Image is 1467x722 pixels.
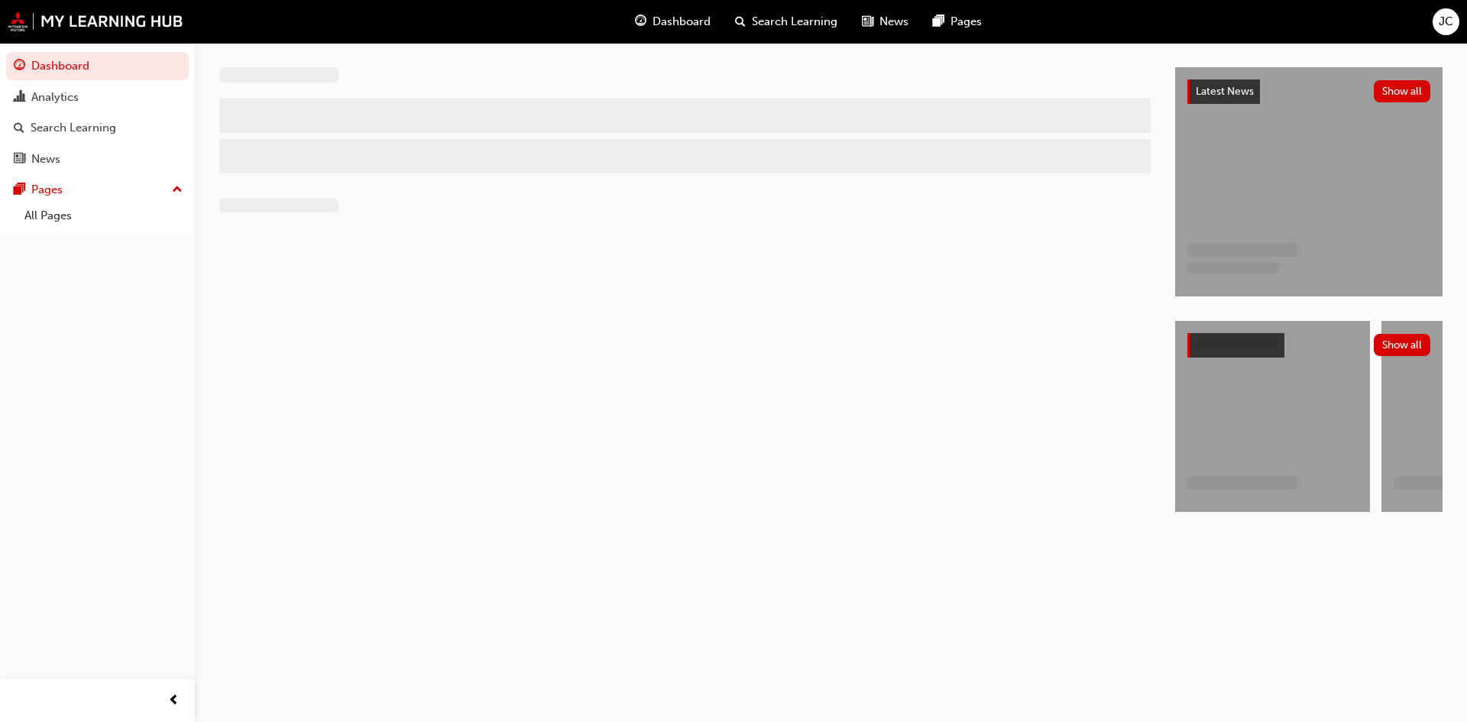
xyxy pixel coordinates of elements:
a: Dashboard [6,52,189,80]
button: Pages [6,176,189,204]
a: Analytics [6,83,189,112]
button: DashboardAnalyticsSearch LearningNews [6,49,189,176]
div: News [31,151,60,168]
div: Search Learning [31,119,116,137]
a: News [6,145,189,173]
button: Show all [1374,334,1431,356]
span: up-icon [172,180,183,200]
span: news-icon [862,12,873,31]
a: All Pages [18,204,189,228]
span: Latest News [1196,85,1254,98]
button: JC [1433,8,1459,35]
button: Show all [1374,80,1431,102]
div: Pages [31,181,63,199]
span: Pages [950,13,982,31]
span: search-icon [735,12,746,31]
a: news-iconNews [850,6,921,37]
a: guage-iconDashboard [623,6,723,37]
span: pages-icon [14,183,25,197]
span: News [879,13,908,31]
img: mmal [8,11,183,31]
span: search-icon [14,121,24,135]
div: Analytics [31,89,79,106]
span: guage-icon [635,12,646,31]
a: Search Learning [6,114,189,142]
span: pages-icon [933,12,944,31]
span: news-icon [14,153,25,167]
span: guage-icon [14,60,25,73]
a: Latest NewsShow all [1187,79,1430,104]
a: Show all [1187,333,1430,358]
a: pages-iconPages [921,6,994,37]
span: chart-icon [14,91,25,105]
span: Search Learning [752,13,837,31]
span: Dashboard [653,13,711,31]
span: prev-icon [168,691,180,711]
span: JC [1439,13,1453,31]
a: search-iconSearch Learning [723,6,850,37]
